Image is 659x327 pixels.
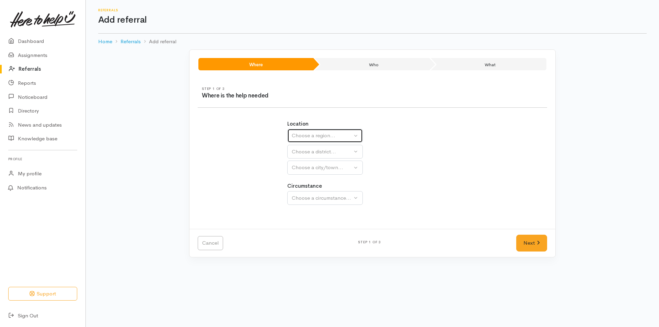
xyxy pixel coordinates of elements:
a: Home [98,38,112,46]
a: Referrals [120,38,141,46]
button: Choose a region... [287,129,363,143]
li: Where [198,58,313,70]
li: What [431,58,546,70]
div: Choose a region... [292,132,352,140]
label: Circumstance [287,182,322,190]
div: Choose a city/town... [292,164,352,172]
li: Add referral [141,38,176,46]
li: Who [315,58,429,70]
h1: Add referral [98,15,647,25]
button: Support [8,287,77,301]
label: Location [287,120,309,128]
h6: Profile [8,154,77,164]
a: Cancel [198,236,223,250]
button: Choose a circumstance... [287,191,363,205]
h6: Referrals [98,8,647,12]
nav: breadcrumb [98,34,647,50]
button: Choose a city/town... [287,161,363,175]
a: Next [516,235,547,252]
button: Choose a district... [287,145,363,159]
div: Choose a district... [292,148,352,156]
h3: Where is the help needed [202,93,372,99]
div: Choose a circumstance... [292,194,352,202]
h6: Step 1 of 3 [202,87,372,91]
h6: Step 1 of 3 [231,240,508,244]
